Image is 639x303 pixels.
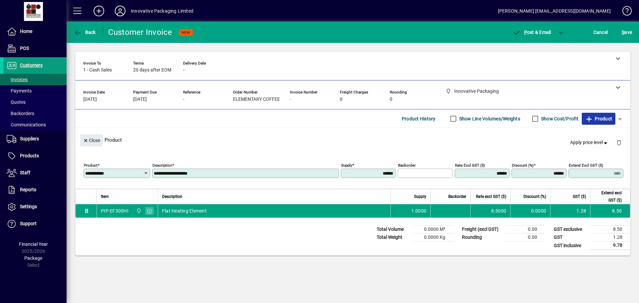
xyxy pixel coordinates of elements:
td: GST inclusive [550,241,590,250]
span: Discount (%) [524,193,546,200]
span: Reports [20,187,36,192]
td: 9.78 [590,241,630,250]
button: Delete [611,134,627,150]
span: - [183,97,184,102]
span: Package [24,255,42,261]
mat-label: Product [84,163,98,168]
mat-label: Rate excl GST ($) [455,163,485,168]
td: 1.28 [590,233,630,241]
td: 8.50 [590,226,630,233]
span: 1.0000 [411,208,427,214]
button: Post & Email [509,26,554,38]
mat-label: Backorder [398,163,416,168]
span: Invoices [7,77,28,82]
span: Product History [402,113,436,124]
a: Quotes [3,96,67,108]
a: Home [3,23,67,40]
td: 8.50 [590,204,630,218]
td: Total Volume [373,226,413,233]
span: Apply price level [570,139,609,146]
span: Backorder [448,193,466,200]
div: PIP-EF300HI [101,208,128,214]
button: Add [88,5,109,17]
label: Show Cost/Profit [540,115,578,122]
td: 0.0000 [510,204,550,218]
app-page-header-button: Back [67,26,103,38]
span: Customers [20,63,43,68]
span: ost & Email [513,30,551,35]
span: [DATE] [83,97,97,102]
span: Extend excl GST ($) [594,189,622,204]
span: Close [83,135,100,146]
td: 1.28 [550,204,590,218]
span: Products [20,153,39,158]
span: [DATE] [133,97,147,102]
span: Supply [414,193,426,200]
span: Cancel [593,27,608,38]
span: POS [20,46,29,51]
span: Rate excl GST ($) [476,193,506,200]
a: Settings [3,199,67,215]
div: Customer Invoice [108,27,172,38]
span: Product [585,113,612,124]
button: Save [620,26,634,38]
button: Profile [109,5,131,17]
span: 0 [390,97,392,102]
a: POS [3,40,67,57]
td: 0.0000 M³ [413,226,453,233]
button: Cancel [592,26,610,38]
app-page-header-button: Delete [611,139,627,145]
mat-label: Description [152,163,172,168]
span: Support [20,221,37,226]
span: 0 [340,97,342,102]
div: [PERSON_NAME] [EMAIL_ADDRESS][DOMAIN_NAME] [498,6,611,16]
span: Backorders [7,111,34,116]
span: Staff [20,170,30,175]
a: Knowledge Base [617,1,631,23]
span: Settings [20,204,37,209]
label: Show Line Volumes/Weights [458,115,520,122]
a: Products [3,148,67,164]
button: Product [582,113,615,125]
mat-label: Supply [341,163,352,168]
span: ave [622,27,632,38]
span: P [524,30,527,35]
span: Back [74,30,96,35]
td: 0.00 [505,226,545,233]
span: Quotes [7,99,26,105]
td: 0.00 [505,233,545,241]
div: Product [75,128,630,152]
a: Payments [3,85,67,96]
span: Communications [7,122,46,127]
a: Communications [3,119,67,130]
a: Invoices [3,74,67,85]
span: 1 - Cash Sales [83,68,112,73]
mat-label: Extend excl GST ($) [569,163,603,168]
span: Innovative Packaging [134,207,142,215]
button: Close [80,134,103,146]
mat-label: Discount (%) [512,163,533,168]
span: GST ($) [573,193,586,200]
span: 20 days after EOM [133,68,171,73]
div: Innovative Packaging Limited [131,6,193,16]
span: NEW [182,30,190,35]
a: Reports [3,182,67,198]
span: Payments [7,88,32,93]
span: Flat Heating Element [162,208,207,214]
span: S [622,30,624,35]
a: Support [3,216,67,232]
span: Home [20,29,32,34]
td: Total Weight [373,233,413,241]
span: - [290,97,291,102]
a: Staff [3,165,67,181]
span: ELEMENTARY COFFEE [233,97,280,102]
td: GST exclusive [550,226,590,233]
td: 0.0000 Kg [413,233,453,241]
td: Freight (excl GST) [459,226,505,233]
span: Item [101,193,109,200]
span: Financial Year [19,241,48,247]
a: Backorders [3,108,67,119]
span: - [183,68,184,73]
a: Suppliers [3,131,67,147]
td: GST [550,233,590,241]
